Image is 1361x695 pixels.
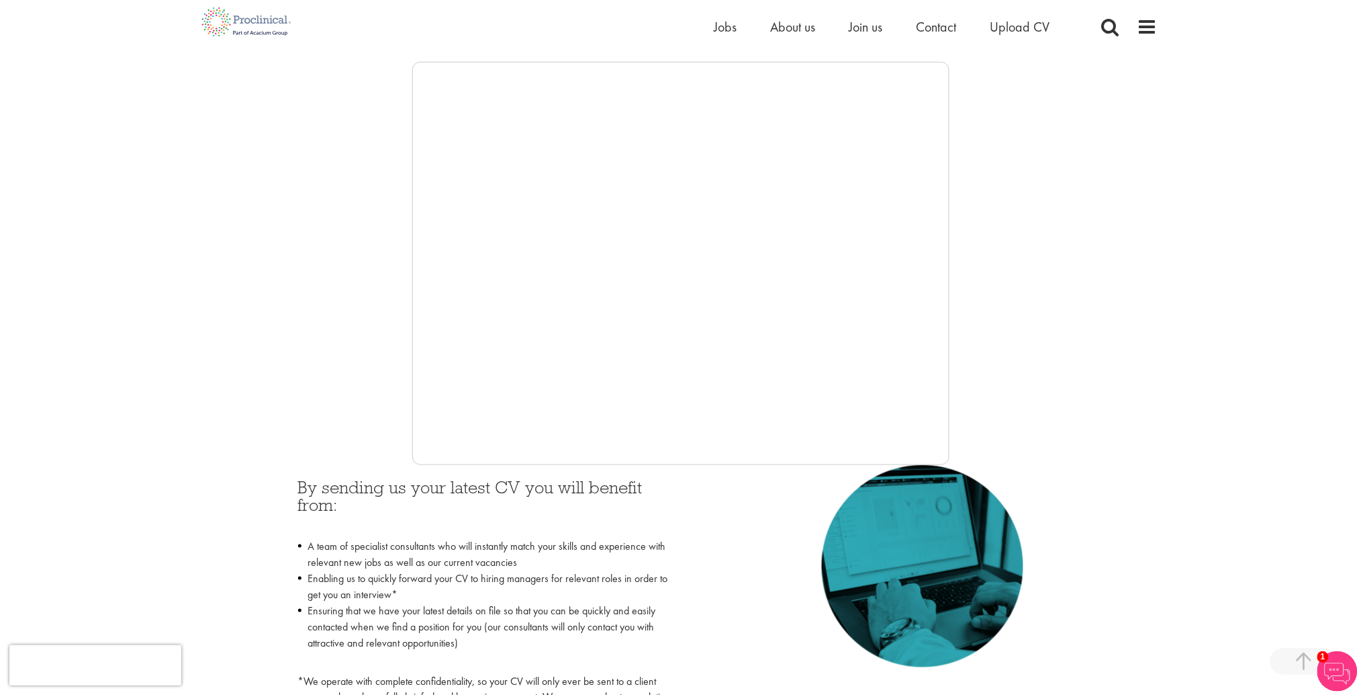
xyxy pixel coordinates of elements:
[298,571,671,603] li: Enabling us to quickly forward your CV to hiring managers for relevant roles in order to get you ...
[1317,651,1329,663] span: 1
[298,538,671,571] li: A team of specialist consultants who will instantly match your skills and experience with relevan...
[298,603,671,667] li: Ensuring that we have your latest details on file so that you can be quickly and easily contacted...
[9,645,181,686] iframe: reCAPTCHA
[1317,651,1358,692] img: Chatbot
[990,18,1050,36] a: Upload CV
[298,479,671,532] h3: By sending us your latest CV you will benefit from:
[917,18,957,36] a: Contact
[849,18,883,36] a: Join us
[771,18,816,36] a: About us
[714,18,737,36] a: Jobs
